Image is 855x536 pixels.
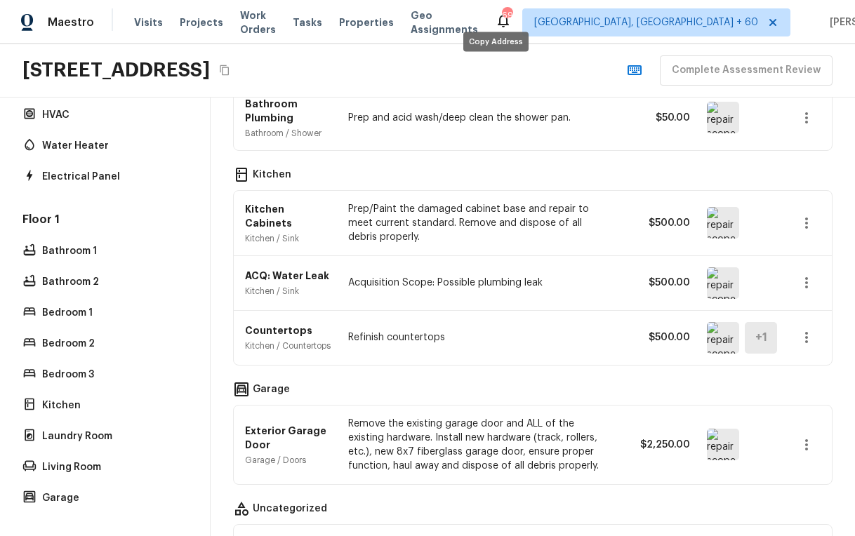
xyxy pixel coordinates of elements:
div: Copy Address [463,32,529,52]
p: Kitchen Cabinets [245,202,331,230]
p: Countertops [245,323,331,337]
h5: Floor 1 [20,212,190,230]
p: HVAC [42,108,182,122]
p: Bathroom 2 [42,275,182,289]
img: repair scope asset [707,207,739,239]
p: Prep/Paint the damaged cabinet base and repair to meet current standard. Remove and dispose of al... [348,202,610,244]
img: repair scope asset [707,322,739,354]
p: Exterior Garage Door [245,424,331,452]
p: $500.00 [627,330,690,344]
p: Water Heater [42,139,182,153]
span: [GEOGRAPHIC_DATA], [GEOGRAPHIC_DATA] + 60 [534,15,758,29]
p: $500.00 [627,216,690,230]
p: Bedroom 1 [42,306,182,320]
span: Properties [339,15,394,29]
span: Tasks [293,18,322,27]
p: Garage [253,382,290,399]
p: Kitchen / Sink [245,233,331,244]
p: Kitchen [42,398,182,413]
h2: [STREET_ADDRESS] [22,58,210,83]
p: Kitchen / Countertops [245,340,331,351]
p: Remove the existing garage door and ALL of the existing hardware. Install new hardware (track, ro... [348,417,610,473]
p: Garage [42,491,182,505]
span: Geo Assignments [411,8,478,36]
span: Work Orders [240,8,276,36]
h5: + 1 [755,330,767,345]
p: Garage / Doors [245,455,331,466]
img: repair scope asset [707,102,739,133]
p: Living Room [42,460,182,474]
img: repair scope asset [707,267,739,299]
p: Refinish countertops [348,330,610,344]
p: Bathroom / Shower [245,128,331,139]
p: Bedroom 3 [42,368,182,382]
p: $500.00 [627,276,690,290]
p: ACQ: Water Leak [245,269,329,283]
p: Kitchen [253,168,291,185]
p: Laundry Room [42,429,182,443]
p: Bathroom 1 [42,244,182,258]
p: $2,250.00 [627,438,690,452]
span: Maestro [48,15,94,29]
p: Kitchen / Sink [245,286,329,297]
span: Projects [180,15,223,29]
p: Acquisition Scope: Possible plumbing leak [348,276,610,290]
p: Uncategorized [253,502,327,518]
div: 694 [502,8,512,22]
p: Bathroom Plumbing [245,97,331,125]
span: Visits [134,15,163,29]
p: $50.00 [627,111,690,125]
button: Copy Address [216,61,234,79]
img: repair scope asset [707,429,739,460]
p: Electrical Panel [42,170,182,184]
p: Prep and acid wash/deep clean the shower pan. [348,111,610,125]
p: Bedroom 2 [42,337,182,351]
